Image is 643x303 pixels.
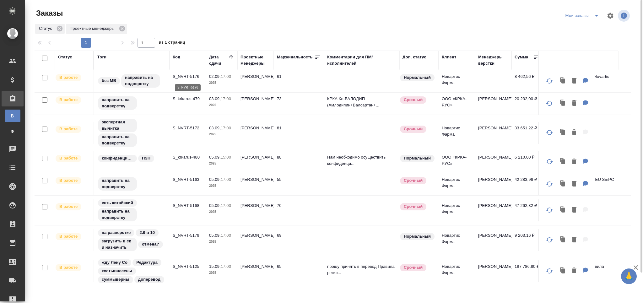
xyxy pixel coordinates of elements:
p: прошу принять в перевод Правила регис... [327,263,396,276]
button: Обновить [542,263,557,279]
p: 2.9 в 10 [139,230,155,236]
td: [PERSON_NAME] [237,260,274,282]
button: Удалить [569,155,580,168]
div: Выставляется автоматически, если на указанный объем услуг необходимо больше времени в стандартном... [399,203,435,211]
p: 2025 [209,270,234,276]
p: 2025 [209,209,234,215]
p: Срочный [404,203,423,210]
p: Новартис Фарма [442,232,472,245]
button: Для ПМ: Нам необходимо осуществить конфиденциальный нотариально заверенный перевод с русского на ... [580,155,592,168]
p: Срочный [404,264,423,271]
p: 17:00 [221,177,231,182]
p: S_krkarus-480 [173,154,203,160]
div: направить на подверстку [97,176,166,191]
p: НЗП [142,155,150,161]
p: направить на подверстку [102,177,133,190]
p: направить на подверстку [125,74,156,87]
p: КРКА Ко-ВАЛОДИП (Амлодипин+Валсартан+... [327,96,396,108]
div: Тэги [97,54,106,60]
div: Выставляется автоматически, если на указанный объем услуг необходимо больше времени в стандартном... [399,96,435,104]
span: 🙏 [624,270,634,283]
div: направить на подверстку [97,96,166,111]
p: [PERSON_NAME] [478,154,508,160]
button: Обновить [542,154,557,169]
button: Удалить [569,75,580,88]
p: S_NVRT-5176 [173,73,203,80]
p: суммыверны [102,276,129,283]
p: доперевод [138,276,160,283]
button: Удалить [569,97,580,110]
div: Статус [35,24,65,34]
div: Выставляет ПМ после принятия заказа от КМа [55,203,90,211]
p: Нормальный [404,155,431,161]
p: В работе [59,203,78,210]
p: на разверстке [102,230,131,236]
div: split button [564,11,603,21]
p: 2025 [209,239,234,245]
span: Настроить таблицу [603,8,618,23]
div: Выставляет ПМ после принятия заказа от КМа [55,96,90,104]
button: Удалить [569,204,580,217]
div: Код [173,54,180,60]
p: жду Лену Со [102,259,127,266]
td: 33 651,22 ₽ [511,122,543,144]
div: Проектные менеджеры [240,54,271,67]
p: направить на подверстку [102,208,133,221]
p: направить на подверстку [102,97,133,109]
div: Проектные менеджеры [66,24,127,34]
button: 🙏 [621,268,637,284]
td: 47 262,82 ₽ [511,199,543,221]
button: Клонировать [557,264,569,277]
td: [PERSON_NAME] [237,173,274,195]
a: Ф [5,125,20,138]
button: Удалить [569,178,580,191]
div: Выставляет ПМ после принятия заказа от КМа [55,176,90,185]
p: В работе [59,74,78,81]
td: 55 [274,173,324,195]
td: [PERSON_NAME] [237,122,274,144]
div: Статус по умолчанию для стандартных заказов [399,232,435,241]
div: без МВ, направить на подверстку [97,73,166,88]
p: загрузить в ск и назначить [102,238,133,251]
p: [PERSON_NAME] [478,203,508,209]
button: Для ПМ: КРКА Ко-ВАЛОДИП (Амлодипин+Валсартан+Гидрохлоротиазид), таблетки, покрытые пленочной обол... [580,97,592,110]
p: 2025 [209,160,234,167]
p: Срочный [404,97,423,103]
button: Обновить [542,125,557,140]
button: Клонировать [557,126,569,139]
td: 69 [274,229,324,251]
button: Обновить [542,176,557,192]
div: Выставляет ПМ после принятия заказа от КМа [55,73,90,82]
button: Обновить [542,96,557,111]
td: [PERSON_NAME] [237,229,274,251]
td: [PERSON_NAME] [237,151,274,173]
p: 17:00 [221,203,231,208]
td: [PERSON_NAME] [237,70,274,92]
button: Для ПМ: прошу принять в перевод Правила регистрации. Техническое задание следующее: Сравнить прил... [580,264,592,277]
p: 17:00 [221,126,231,130]
a: В [5,110,20,122]
div: Выставляет ПМ после принятия заказа от КМа [55,263,90,272]
p: Статус [39,25,54,32]
div: Статус по умолчанию для стандартных заказов [399,73,435,82]
p: S_NVRT-5125 [173,263,203,270]
td: 65 [274,260,324,282]
p: направить на подверстку [102,134,133,146]
button: Клонировать [557,204,569,217]
button: Для КМ: COST – GMP inspection (Novartis Pharma GmbH) [580,75,592,88]
p: Проектные менеджеры [70,25,117,32]
p: В работе [59,155,78,161]
td: 8 462,56 ₽ [511,70,543,92]
p: 17:00 [221,264,231,269]
p: конфиденциальный [102,155,133,161]
p: Новартис Фарма [442,73,472,86]
button: Удалить [569,126,580,139]
p: ООО «КРКА-РУС» [442,154,472,167]
p: Нам необходимо осуществить конфиденци... [327,154,396,167]
td: 9 203,16 ₽ [511,229,543,251]
p: 2025 [209,131,234,138]
p: [PERSON_NAME] [478,96,508,102]
p: 05.09, [209,233,221,238]
p: 02.09, [209,74,221,79]
td: [PERSON_NAME] [237,199,274,221]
